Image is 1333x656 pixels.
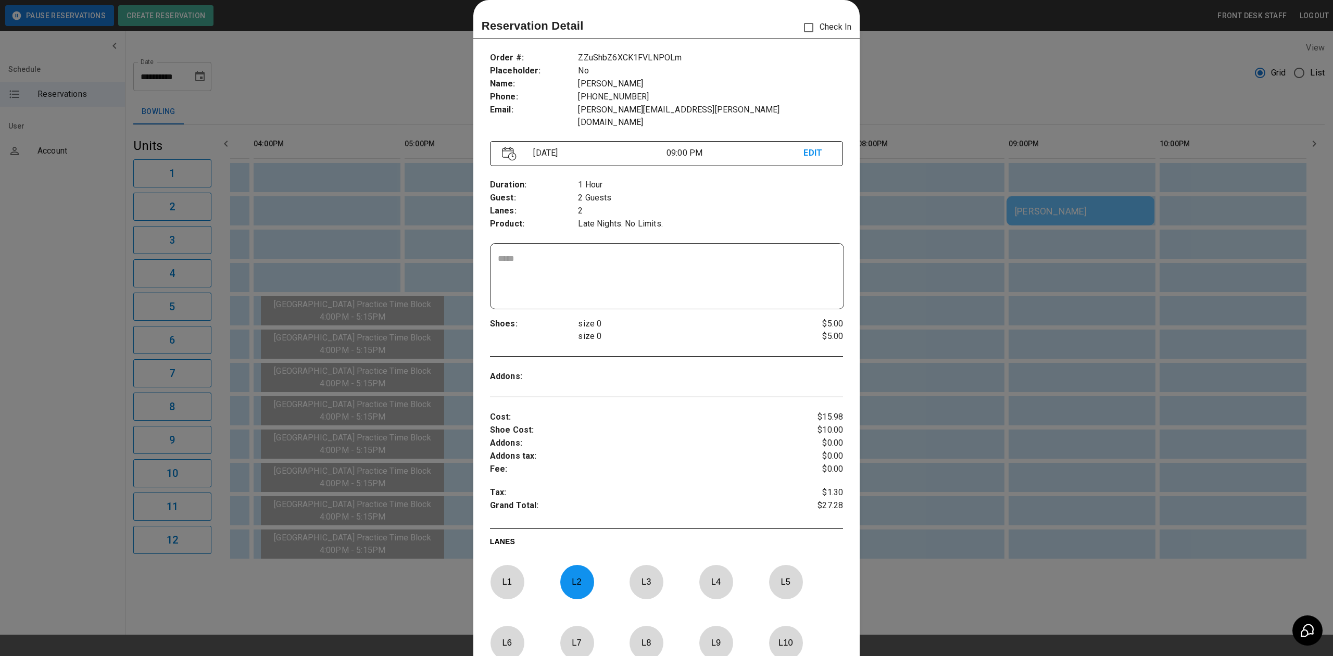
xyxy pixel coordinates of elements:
p: Email : [490,104,579,117]
p: L 2 [560,570,594,594]
p: EDIT [803,147,831,160]
p: Check In [798,17,851,39]
p: Product : [490,218,579,231]
p: Addons tax : [490,450,784,463]
p: L 4 [699,570,733,594]
p: 2 [578,205,843,218]
p: Lanes : [490,205,579,218]
p: LANES [490,536,843,551]
p: Shoe Cost : [490,424,784,437]
p: $5.00 [784,330,843,343]
p: L 1 [490,570,524,594]
p: size 0 [578,330,784,343]
p: $10.00 [784,424,843,437]
p: L 10 [769,630,803,655]
p: Name : [490,78,579,91]
p: Tax : [490,486,784,499]
p: ZZuShbZ6XCK1FVLNPOLm [578,52,843,65]
p: [DATE] [529,147,666,159]
p: $0.00 [784,463,843,476]
p: No [578,65,843,78]
p: [PHONE_NUMBER] [578,91,843,104]
p: Reservation Detail [482,17,584,34]
p: Phone : [490,91,579,104]
p: $1.30 [784,486,843,499]
p: Guest : [490,192,579,205]
p: Addons : [490,370,579,383]
p: Fee : [490,463,784,476]
p: Placeholder : [490,65,579,78]
p: $0.00 [784,450,843,463]
p: L 5 [769,570,803,594]
p: Addons : [490,437,784,450]
p: L 6 [490,630,524,655]
p: $0.00 [784,437,843,450]
p: [PERSON_NAME][EMAIL_ADDRESS][PERSON_NAME][DOMAIN_NAME] [578,104,843,129]
p: 2 Guests [578,192,843,205]
p: $5.00 [784,318,843,330]
p: $15.98 [784,411,843,424]
p: Shoes : [490,318,579,331]
p: L 9 [699,630,733,655]
p: L 8 [629,630,663,655]
p: $27.28 [784,499,843,515]
p: Order # : [490,52,579,65]
p: Late Nights. No Limits. [578,218,843,231]
p: 1 Hour [578,179,843,192]
img: Vector [502,147,517,161]
p: Duration : [490,179,579,192]
p: Grand Total : [490,499,784,515]
p: 09:00 PM [666,147,803,159]
p: [PERSON_NAME] [578,78,843,91]
p: L 7 [560,630,594,655]
p: Cost : [490,411,784,424]
p: L 3 [629,570,663,594]
p: size 0 [578,318,784,330]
